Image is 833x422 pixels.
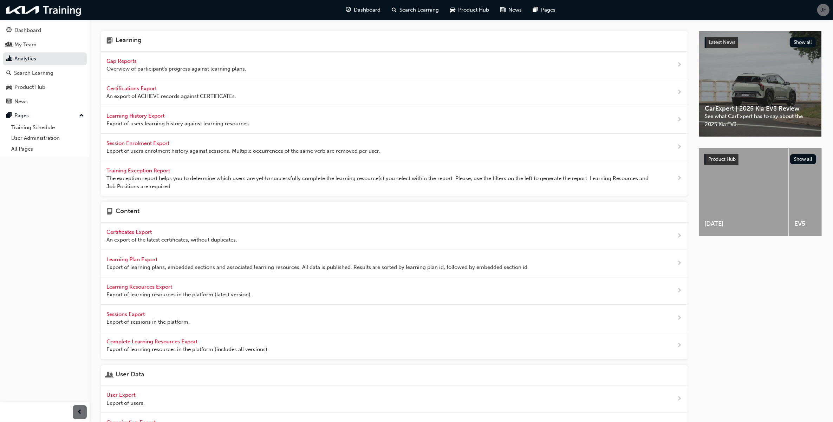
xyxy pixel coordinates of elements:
button: Pages [3,109,87,122]
span: Export of learning resources in the platform (latest version). [106,291,252,299]
span: pages-icon [533,6,539,14]
span: guage-icon [346,6,351,14]
a: Sessions Export Export of sessions in the platform.next-icon [101,305,688,332]
span: next-icon [677,341,682,350]
span: search-icon [6,70,11,77]
a: Product HubShow all [704,154,816,165]
span: search-icon [392,6,397,14]
a: Learning Plan Export Export of learning plans, embedded sections and associated learning resource... [101,250,688,277]
span: up-icon [79,111,84,120]
a: pages-iconPages [528,3,561,17]
span: Dashboard [354,6,381,14]
span: News [509,6,522,14]
span: Export of users enrolment history against sessions. Multiple occurrences of the same verb are rem... [106,147,380,155]
a: Gap Reports Overview of participant's progress against learning plans.next-icon [101,52,688,79]
a: Dashboard [3,24,87,37]
span: Product Hub [708,156,736,162]
div: News [14,98,28,106]
span: pages-icon [6,113,12,119]
a: Certifications Export An export of ACHIEVE records against CERTIFICATEs.next-icon [101,79,688,106]
a: guage-iconDashboard [340,3,386,17]
button: Show all [790,37,816,47]
span: Export of users learning history against learning resources. [106,120,250,128]
span: car-icon [6,84,12,91]
span: next-icon [677,286,682,295]
span: next-icon [677,143,682,152]
span: next-icon [677,314,682,323]
a: Training Exception Report The exception report helps you to determine which users are yet to succ... [101,161,688,197]
span: news-icon [501,6,506,14]
span: Export of sessions in the platform. [106,318,190,326]
a: User Administration [8,133,87,144]
div: Search Learning [14,69,53,77]
span: Pages [541,6,556,14]
span: JF [821,6,826,14]
a: car-iconProduct Hub [445,3,495,17]
a: Session Enrolment Export Export of users enrolment history against sessions. Multiple occurrences... [101,134,688,161]
a: Training Schedule [8,122,87,133]
span: prev-icon [77,408,83,417]
span: Export of users. [106,399,145,407]
a: Certificates Export An export of the latest certificates, without duplicates.next-icon [101,223,688,250]
span: people-icon [6,42,12,48]
a: Learning History Export Export of users learning history against learning resources.next-icon [101,106,688,134]
a: News [3,95,87,108]
span: learning-icon [106,37,113,46]
span: news-icon [6,99,12,105]
span: Overview of participant's progress against learning plans. [106,65,246,73]
span: Learning Plan Export [106,256,159,263]
button: Show all [790,154,816,164]
span: Latest News [709,39,735,45]
span: next-icon [677,259,682,268]
span: next-icon [677,232,682,240]
span: next-icon [677,61,682,70]
span: Export of learning resources in the platform (includes all versions). [106,345,269,354]
span: Gap Reports [106,58,138,64]
span: Export of learning plans, embedded sections and associated learning resources. All data is publis... [106,263,529,271]
span: Certifications Export [106,85,158,92]
span: Learning History Export [106,113,166,119]
span: page-icon [106,207,113,217]
span: next-icon [677,88,682,97]
div: Pages [14,112,29,120]
a: [DATE] [699,148,788,236]
span: See what CarExpert has to say about the 2025 Kia EV3. [705,112,816,128]
span: Complete Learning Resources Export [106,338,199,345]
span: [DATE] [704,220,783,228]
span: CarExpert | 2025 Kia EV3 Review [705,105,816,113]
a: search-iconSearch Learning [386,3,445,17]
span: car-icon [450,6,456,14]
span: user-icon [106,371,113,380]
span: Certificates Export [106,229,153,235]
span: Training Exception Report [106,167,171,174]
h4: Learning [116,37,142,46]
span: Product Hub [458,6,489,14]
a: All Pages [8,144,87,154]
h4: User Data [116,371,144,380]
img: kia-training [4,3,84,17]
span: The exception report helps you to determine which users are yet to successfully complete the lear... [106,174,654,190]
span: chart-icon [6,56,12,62]
button: DashboardMy TeamAnalyticsSearch LearningProduct HubNews [3,22,87,109]
h4: Content [116,207,139,217]
div: Dashboard [14,26,41,34]
span: Session Enrolment Export [106,140,171,146]
a: Learning Resources Export Export of learning resources in the platform (latest version).next-icon [101,277,688,305]
span: Sessions Export [106,311,146,317]
span: next-icon [677,116,682,124]
span: next-icon [677,395,682,403]
span: An export of ACHIEVE records against CERTIFICATEs. [106,92,236,100]
a: Latest NewsShow allCarExpert | 2025 Kia EV3 ReviewSee what CarExpert has to say about the 2025 Ki... [699,31,822,137]
span: guage-icon [6,27,12,34]
span: An export of the latest certificates, without duplicates. [106,236,237,244]
a: My Team [3,38,87,51]
a: Analytics [3,52,87,65]
span: next-icon [677,174,682,183]
span: Learning Resources Export [106,284,174,290]
a: news-iconNews [495,3,528,17]
a: Search Learning [3,67,87,80]
span: Search Learning [400,6,439,14]
a: Product Hub [3,81,87,94]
